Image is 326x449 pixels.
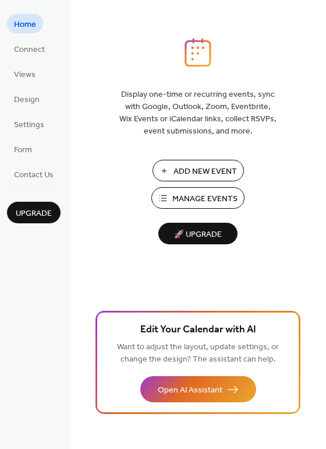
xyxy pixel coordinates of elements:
[158,384,222,397] span: Open AI Assistant
[14,69,36,81] span: Views
[119,89,277,138] span: Display one-time or recurring events, sync with Google, Outlook, Zoom, Eventbrite, Wix Events or ...
[173,166,237,178] span: Add New Event
[7,114,51,134] a: Settings
[7,139,39,159] a: Form
[158,223,238,244] button: 🚀 Upgrade
[151,187,245,209] button: Manage Events
[14,19,36,31] span: Home
[7,14,43,33] a: Home
[7,202,61,223] button: Upgrade
[7,64,42,83] a: Views
[165,227,231,243] span: 🚀 Upgrade
[16,208,52,220] span: Upgrade
[14,144,32,156] span: Form
[14,44,45,56] span: Connect
[140,322,256,338] span: Edit Your Calendar with AI
[7,164,61,184] a: Contact Us
[117,339,279,367] span: Want to adjust the layout, update settings, or change the design? The assistant can help.
[7,39,52,58] a: Connect
[172,193,238,205] span: Manage Events
[14,169,54,181] span: Contact Us
[14,94,40,106] span: Design
[153,160,244,181] button: Add New Event
[7,89,47,108] a: Design
[140,376,256,402] button: Open AI Assistant
[185,38,211,67] img: logo_icon.svg
[14,119,44,131] span: Settings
